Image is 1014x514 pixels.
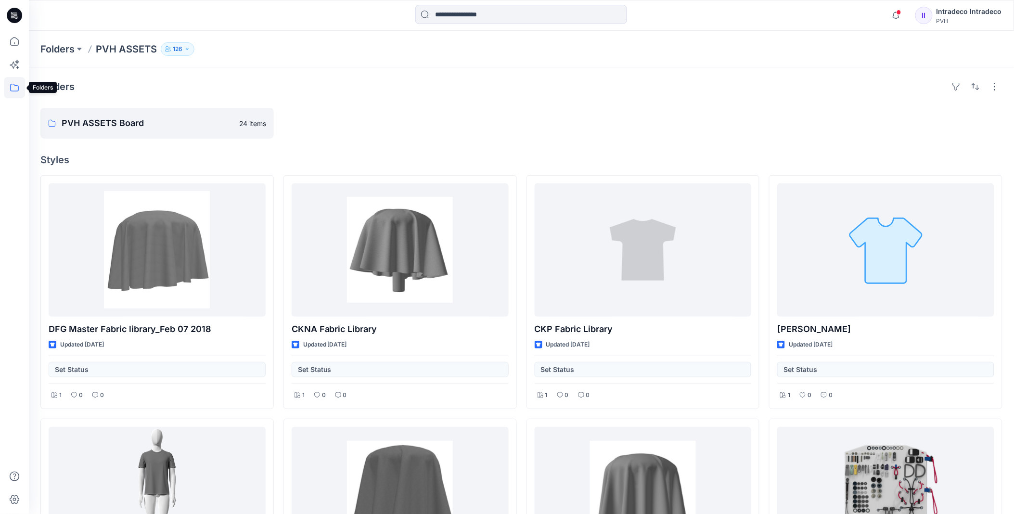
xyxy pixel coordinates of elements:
h4: Folders [40,81,75,92]
p: 1 [302,390,305,400]
p: 24 items [239,118,266,128]
p: 0 [343,390,347,400]
a: Folders [40,42,75,56]
p: Updated [DATE] [546,340,590,350]
p: 0 [808,390,811,400]
p: 1 [545,390,548,400]
p: [PERSON_NAME] [777,322,994,336]
p: 0 [79,390,83,400]
p: 0 [322,390,326,400]
a: CKNA Fabric Library [292,183,509,317]
div: Intradeco Intradeco [937,6,1002,17]
p: Updated [DATE] [789,340,833,350]
p: PVH ASSETS [96,42,157,56]
p: 0 [100,390,104,400]
p: 0 [565,390,569,400]
p: PVH ASSETS Board [62,116,233,130]
p: 126 [173,44,182,54]
p: CKNA Fabric Library [292,322,509,336]
p: 1 [59,390,62,400]
a: CKP Fabric Library [535,183,752,317]
a: PVH ASSETS Board24 items [40,108,274,139]
p: 0 [829,390,833,400]
h4: Styles [40,154,1002,166]
div: PVH [937,17,1002,25]
p: Updated [DATE] [303,340,347,350]
p: Updated [DATE] [60,340,104,350]
p: CKP Fabric Library [535,322,752,336]
p: 0 [586,390,590,400]
a: DFG Master Fabric library_Feb 07 2018 [49,183,266,317]
div: II [915,7,933,24]
button: 126 [161,42,194,56]
p: DFG Master Fabric library_Feb 07 2018 [49,322,266,336]
p: 1 [788,390,790,400]
a: Tommy Trim [777,183,994,317]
